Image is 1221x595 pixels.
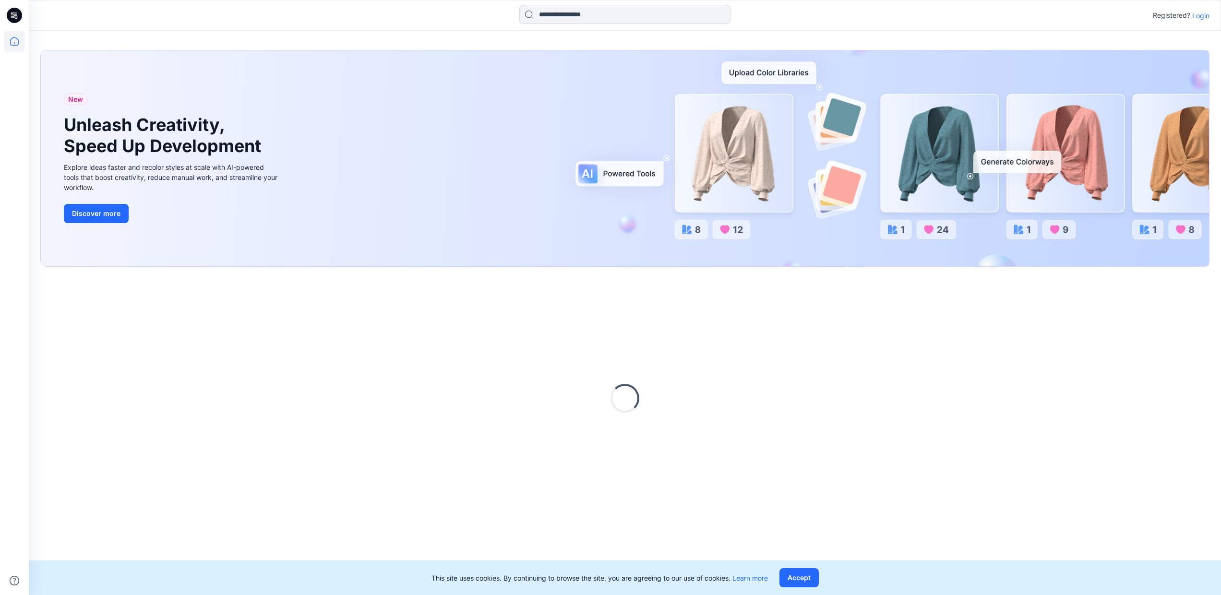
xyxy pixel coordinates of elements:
[431,573,768,583] p: This site uses cookies. By continuing to browse the site, you are agreeing to our use of cookies.
[1192,11,1209,21] p: Login
[64,204,129,223] button: Discover more
[732,574,768,582] a: Learn more
[68,94,83,105] span: New
[64,162,280,192] div: Explore ideas faster and recolor styles at scale with AI-powered tools that boost creativity, red...
[779,568,819,587] button: Accept
[64,115,265,156] h1: Unleash Creativity, Speed Up Development
[64,204,280,223] a: Discover more
[1153,10,1190,21] p: Registered?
